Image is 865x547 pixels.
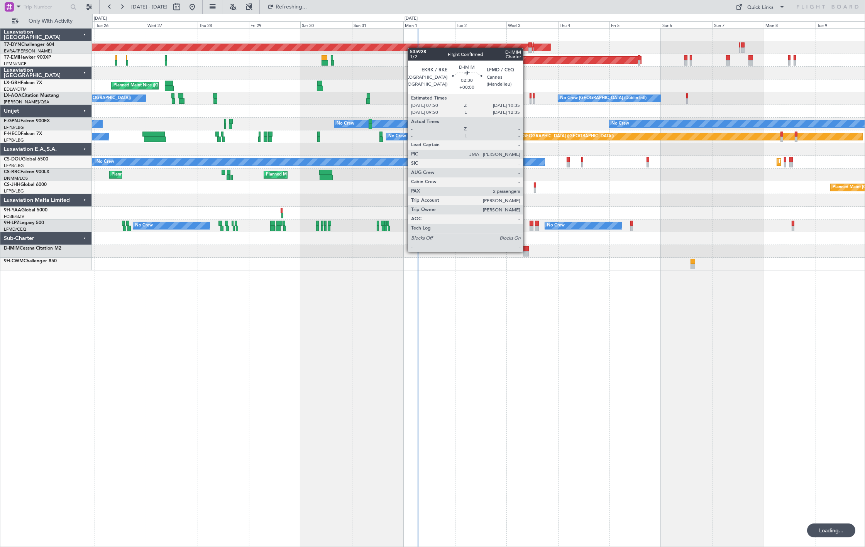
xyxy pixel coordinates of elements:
input: Trip Number [24,1,68,13]
div: Tue 26 [95,21,146,28]
button: Quick Links [732,1,789,13]
div: Tue 2 [455,21,506,28]
span: CS-JHH [4,182,20,187]
div: No Crew [388,131,406,142]
a: LFMN/NCE [4,61,27,67]
span: LX-AOA [4,93,22,98]
div: No Crew [96,156,114,168]
a: T7-EMIHawker 900XP [4,55,51,60]
a: FCBB/BZV [4,214,24,219]
a: LFPB/LBG [4,137,24,143]
div: No Crew [547,220,565,231]
div: No Crew [GEOGRAPHIC_DATA] (Dublin Intl) [560,93,647,104]
div: Wed 27 [146,21,197,28]
a: LFPB/LBG [4,188,24,194]
div: Sun 31 [352,21,403,28]
a: T7-DYNChallenger 604 [4,42,54,47]
div: Quick Links [748,4,774,12]
a: D-IMIMCessna Citation M2 [4,246,61,251]
span: F-GPNJ [4,119,20,123]
button: Only With Activity [8,15,84,27]
div: Thu 28 [198,21,249,28]
a: LX-AOACitation Mustang [4,93,59,98]
div: No Crew [337,118,354,130]
span: T7-DYN [4,42,21,47]
span: D-IMIM [4,246,20,251]
div: Planned Maint Nice ([GEOGRAPHIC_DATA]) [113,80,200,91]
a: EVRA/[PERSON_NAME] [4,48,52,54]
span: CS-RRC [4,170,20,174]
span: LX-GBH [4,81,21,85]
div: Fri 29 [249,21,300,28]
div: [DATE] [405,15,418,22]
span: 9H-YAA [4,208,21,213]
div: Mon 8 [764,21,815,28]
span: F-HECD [4,132,21,136]
span: CS-DOU [4,157,22,162]
a: [PERSON_NAME]/QSA [4,99,49,105]
a: F-GPNJFalcon 900EX [4,119,50,123]
a: CS-JHHGlobal 6000 [4,182,47,187]
div: Fri 5 [609,21,661,28]
button: Refreshing... [264,1,310,13]
a: LX-GBHFalcon 7X [4,81,42,85]
a: LFPB/LBG [4,163,24,169]
a: LFMD/CEQ [4,226,26,232]
div: Sat 30 [300,21,352,28]
a: CS-DOUGlobal 6500 [4,157,48,162]
div: No Crew [135,220,153,231]
a: LFPB/LBG [4,125,24,130]
a: 9H-CWMChallenger 850 [4,259,57,263]
a: F-HECDFalcon 7X [4,132,42,136]
span: [DATE] - [DATE] [131,3,168,10]
div: Planned Maint [GEOGRAPHIC_DATA] ([GEOGRAPHIC_DATA]) [112,169,233,181]
div: Planned Maint [GEOGRAPHIC_DATA] ([GEOGRAPHIC_DATA]) [492,131,614,142]
div: Planned Maint [GEOGRAPHIC_DATA] ([GEOGRAPHIC_DATA]) [482,182,604,193]
span: Only With Activity [20,19,81,24]
div: Thu 4 [558,21,609,28]
div: Mon 1 [403,21,455,28]
a: EDLW/DTM [4,86,27,92]
span: 9H-CWM [4,259,24,263]
a: CS-RRCFalcon 900LX [4,170,49,174]
div: Planned Maint [GEOGRAPHIC_DATA] ([GEOGRAPHIC_DATA]) [266,169,388,181]
div: Sun 7 [713,21,764,28]
div: Planned Maint [GEOGRAPHIC_DATA] [414,54,488,66]
div: No Crew [611,118,629,130]
div: Planned Maint [GEOGRAPHIC_DATA] ([GEOGRAPHIC_DATA]) [420,118,542,130]
div: Sat 6 [661,21,712,28]
a: 9H-YAAGlobal 5000 [4,208,47,213]
a: DNMM/LOS [4,176,28,181]
span: 9H-LPZ [4,221,19,225]
span: Refreshing... [275,4,308,10]
div: Wed 3 [506,21,558,28]
span: T7-EMI [4,55,19,60]
a: 9H-LPZLegacy 500 [4,221,44,225]
div: Loading... [807,523,855,537]
div: [DATE] [94,15,107,22]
